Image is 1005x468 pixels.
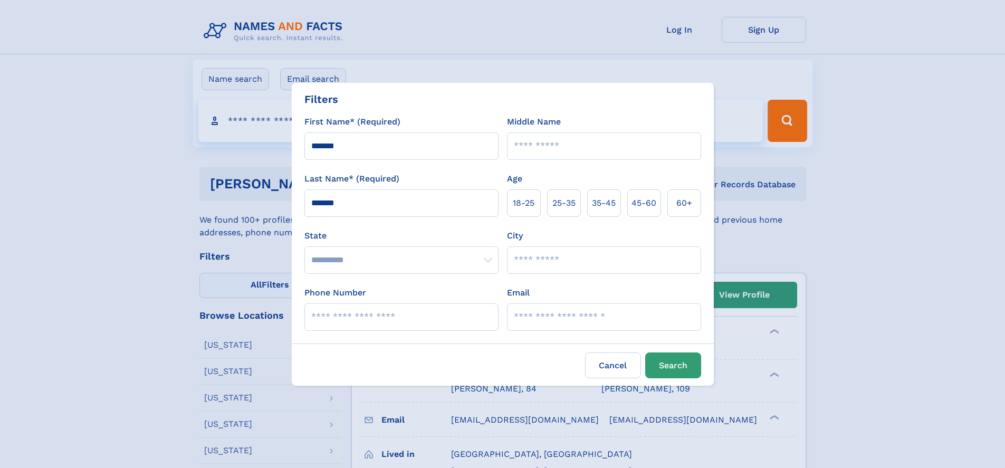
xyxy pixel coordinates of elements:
span: 25‑35 [552,197,576,209]
label: City [507,230,523,242]
span: 35‑45 [592,197,616,209]
label: Last Name* (Required) [304,173,399,185]
span: 18‑25 [513,197,534,209]
label: Email [507,286,530,299]
label: Middle Name [507,116,561,128]
button: Search [645,352,701,378]
span: 60+ [676,197,692,209]
label: Phone Number [304,286,366,299]
span: 45‑60 [631,197,656,209]
label: Cancel [585,352,641,378]
div: Filters [304,91,338,107]
label: State [304,230,499,242]
label: First Name* (Required) [304,116,400,128]
label: Age [507,173,522,185]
